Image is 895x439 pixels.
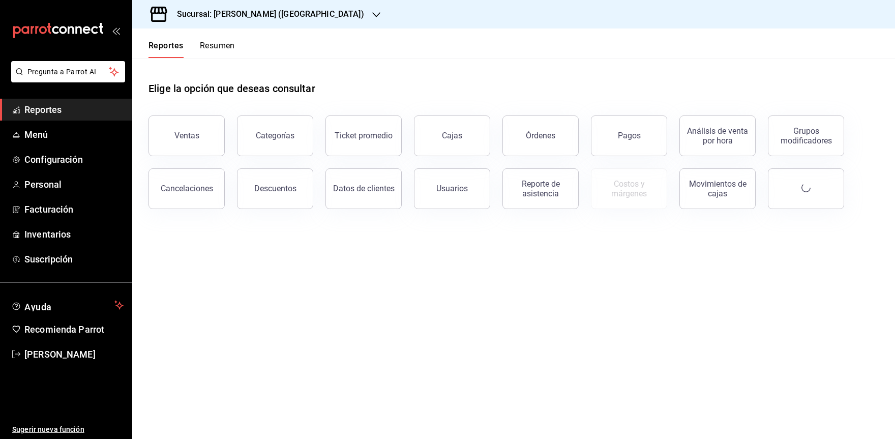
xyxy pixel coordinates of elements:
[591,115,667,156] button: Pagos
[148,41,235,58] div: navigation tabs
[502,168,579,209] button: Reporte de asistencia
[24,103,124,116] span: Reportes
[24,299,110,311] span: Ayuda
[526,131,555,140] div: Órdenes
[24,323,124,336] span: Recomienda Parrot
[27,67,109,77] span: Pregunta a Parrot AI
[591,168,667,209] button: Contrata inventarios para ver este reporte
[598,179,661,198] div: Costos y márgenes
[679,115,756,156] button: Análisis de venta por hora
[502,115,579,156] button: Órdenes
[436,184,468,193] div: Usuarios
[169,8,364,20] h3: Sucursal: [PERSON_NAME] ([GEOGRAPHIC_DATA])
[509,179,572,198] div: Reporte de asistencia
[12,424,124,435] span: Sugerir nueva función
[254,184,296,193] div: Descuentos
[679,168,756,209] button: Movimientos de cajas
[414,168,490,209] button: Usuarios
[24,178,124,191] span: Personal
[11,61,125,82] button: Pregunta a Parrot AI
[768,115,844,156] button: Grupos modificadores
[686,126,749,145] div: Análisis de venta por hora
[24,227,124,241] span: Inventarios
[237,168,313,209] button: Descuentos
[686,179,749,198] div: Movimientos de cajas
[618,131,641,140] div: Pagos
[24,128,124,141] span: Menú
[200,41,235,58] button: Resumen
[325,168,402,209] button: Datos de clientes
[174,131,199,140] div: Ventas
[148,41,184,58] button: Reportes
[148,81,315,96] h1: Elige la opción que deseas consultar
[256,131,294,140] div: Categorías
[161,184,213,193] div: Cancelaciones
[148,168,225,209] button: Cancelaciones
[24,202,124,216] span: Facturación
[7,74,125,84] a: Pregunta a Parrot AI
[325,115,402,156] button: Ticket promedio
[774,126,838,145] div: Grupos modificadores
[24,252,124,266] span: Suscripción
[335,131,393,140] div: Ticket promedio
[148,115,225,156] button: Ventas
[414,115,490,156] a: Cajas
[442,130,463,142] div: Cajas
[24,347,124,361] span: [PERSON_NAME]
[333,184,395,193] div: Datos de clientes
[112,26,120,35] button: open_drawer_menu
[237,115,313,156] button: Categorías
[24,153,124,166] span: Configuración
